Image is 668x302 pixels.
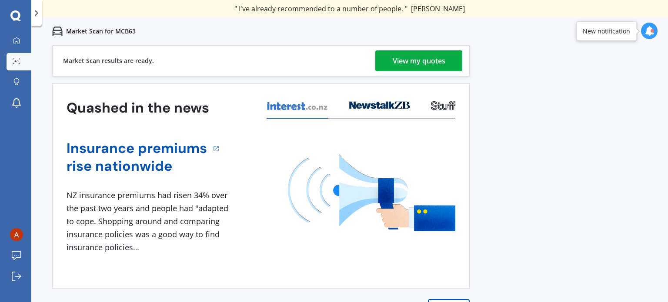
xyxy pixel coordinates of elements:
a: rise nationwide [67,157,207,175]
a: Insurance premiums [67,139,207,157]
div: Market Scan results are ready. [63,46,154,76]
img: media image [288,154,455,231]
div: New notification [583,27,630,35]
p: Market Scan for MCB63 [66,27,136,36]
img: ACg8ocIoxLyI-hZgYaP5EYpim-5aNfbQD4SGdppWdKckCJarnDGaEA=s96-c [10,228,23,241]
div: View my quotes [393,50,445,71]
h3: Quashed in the news [67,99,209,117]
div: NZ insurance premiums had risen 34% over the past two years and people had "adapted to cope. Shop... [67,189,232,254]
a: View my quotes [375,50,462,71]
img: car.f15378c7a67c060ca3f3.svg [52,26,63,37]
